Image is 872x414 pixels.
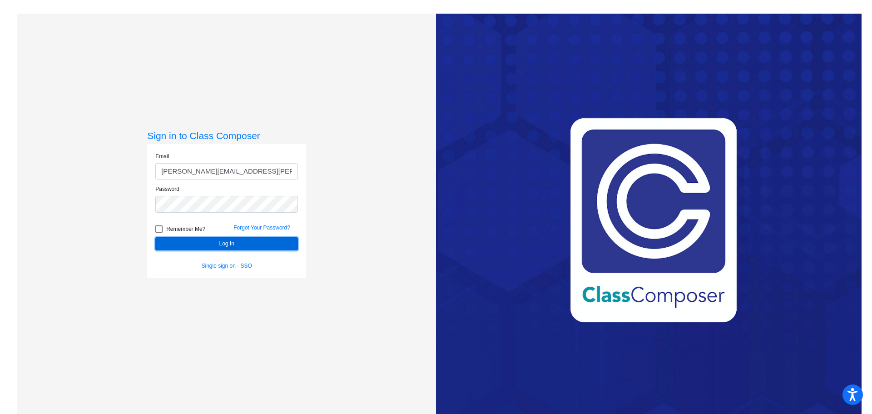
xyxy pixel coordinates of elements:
[202,263,252,269] a: Single sign on - SSO
[147,130,306,141] h3: Sign in to Class Composer
[155,237,298,250] button: Log In
[233,224,290,231] a: Forgot Your Password?
[155,152,169,160] label: Email
[166,224,205,234] span: Remember Me?
[155,185,179,193] label: Password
